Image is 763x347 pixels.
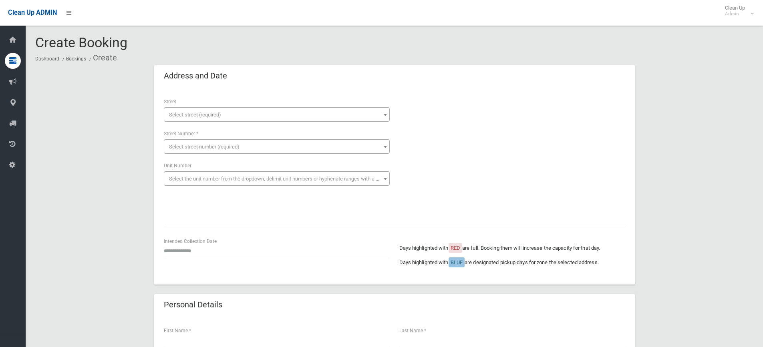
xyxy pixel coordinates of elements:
p: Days highlighted with are full. Booking them will increase the capacity for that day. [399,243,625,253]
span: Clean Up ADMIN [8,9,57,16]
header: Address and Date [154,68,237,84]
span: RED [451,245,460,251]
span: Select street (required) [169,112,221,118]
span: Create Booking [35,34,127,50]
span: BLUE [451,259,463,265]
a: Bookings [66,56,86,62]
span: Select street number (required) [169,144,240,150]
span: Clean Up [721,5,753,17]
li: Create [87,50,117,65]
a: Dashboard [35,56,59,62]
span: Select the unit number from the dropdown, delimit unit numbers or hyphenate ranges with a comma [169,176,393,182]
small: Admin [725,11,745,17]
p: Days highlighted with are designated pickup days for zone the selected address. [399,258,625,267]
header: Personal Details [154,297,232,313]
